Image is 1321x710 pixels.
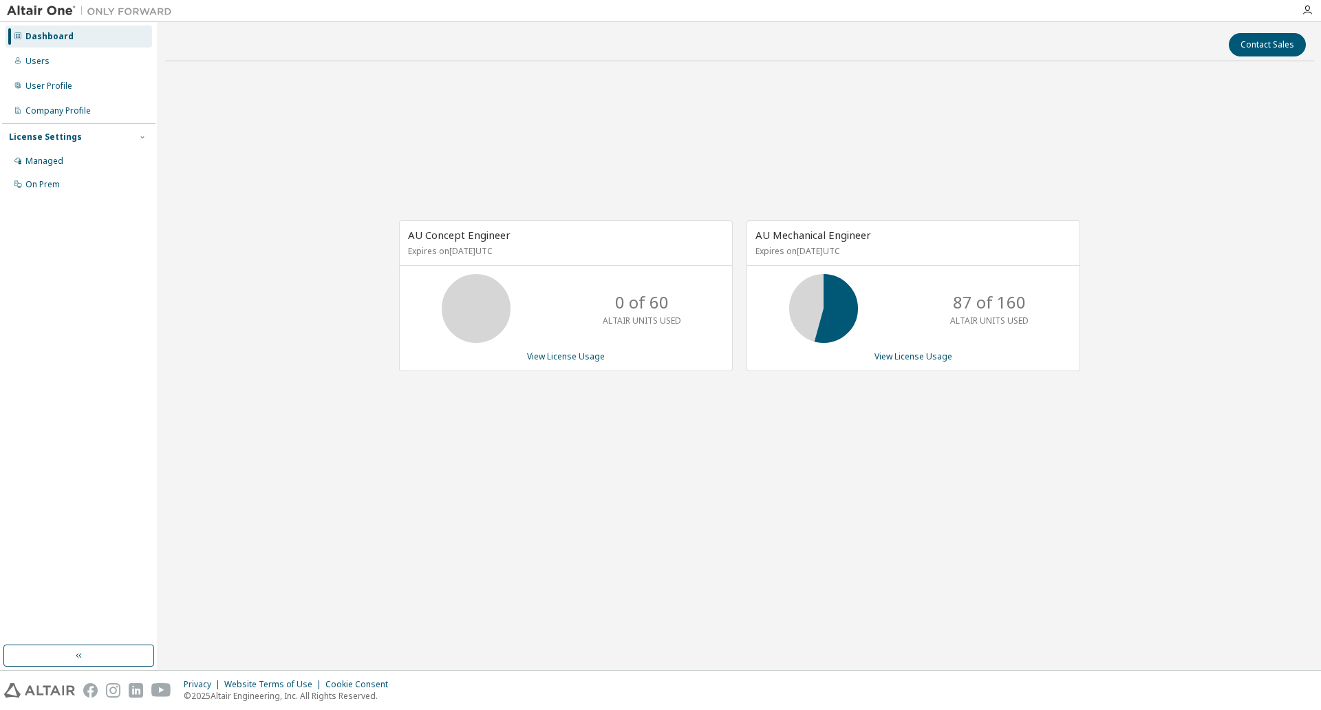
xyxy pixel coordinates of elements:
p: 0 of 60 [615,291,669,314]
p: © 2025 Altair Engineering, Inc. All Rights Reserved. [184,690,396,702]
span: AU Concept Engineer [408,228,511,242]
img: facebook.svg [83,683,98,698]
div: Company Profile [25,105,91,116]
div: Privacy [184,679,224,690]
button: Contact Sales [1229,33,1306,56]
p: Expires on [DATE] UTC [408,245,720,257]
p: ALTAIR UNITS USED [950,315,1029,326]
img: youtube.svg [151,683,171,698]
img: Altair One [7,4,179,18]
div: Dashboard [25,31,74,42]
p: ALTAIR UNITS USED [603,315,681,326]
p: 87 of 160 [953,291,1026,314]
div: Managed [25,156,63,167]
div: User Profile [25,81,72,92]
img: instagram.svg [106,683,120,698]
div: Users [25,56,50,67]
div: Cookie Consent [325,679,396,690]
div: License Settings [9,132,82,143]
div: On Prem [25,179,60,190]
div: Website Terms of Use [224,679,325,690]
a: View License Usage [874,351,952,362]
img: linkedin.svg [129,683,143,698]
img: altair_logo.svg [4,683,75,698]
a: View License Usage [527,351,605,362]
p: Expires on [DATE] UTC [755,245,1068,257]
span: AU Mechanical Engineer [755,228,871,242]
